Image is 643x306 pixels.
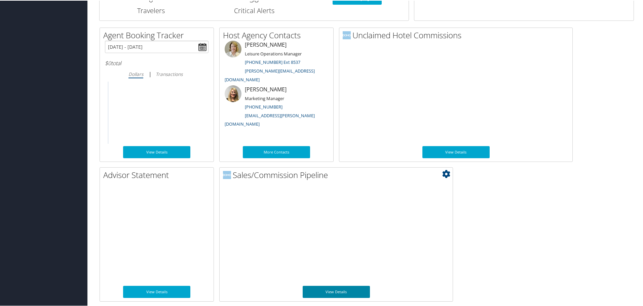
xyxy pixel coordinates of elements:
h3: Critical Alerts [207,5,300,15]
h2: Unclaimed Hotel Commissions [343,29,572,40]
img: ali-moffitt.jpg [225,85,241,101]
a: More Contacts [243,145,310,158]
img: domo-logo.png [223,170,231,178]
img: domo-logo.png [343,31,351,39]
a: View Details [422,145,490,158]
a: View Details [123,145,190,158]
a: [PHONE_NUMBER] Ext 8537 [245,58,300,64]
i: Dollars [128,70,143,77]
span: $0 [105,59,111,66]
h6: total [105,59,209,66]
h3: Travelers [105,5,197,15]
a: View Details [303,285,370,297]
a: [PHONE_NUMBER] [245,103,282,109]
h2: Advisor Statement [103,169,214,180]
h2: Sales/Commission Pipeline [223,169,453,180]
img: meredith-price.jpg [225,40,241,57]
small: Leisure Operations Manager [245,50,302,56]
small: Marketing Manager [245,95,284,101]
i: Transactions [156,70,183,77]
h2: Host Agency Contacts [223,29,333,40]
a: [EMAIL_ADDRESS][PERSON_NAME][DOMAIN_NAME] [225,112,315,127]
li: [PERSON_NAME] [221,40,332,85]
h2: Agent Booking Tracker [103,29,214,40]
a: [PERSON_NAME][EMAIL_ADDRESS][DOMAIN_NAME] [225,67,315,82]
li: [PERSON_NAME] [221,85,332,129]
div: | [105,69,209,78]
a: View Details [123,285,190,297]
